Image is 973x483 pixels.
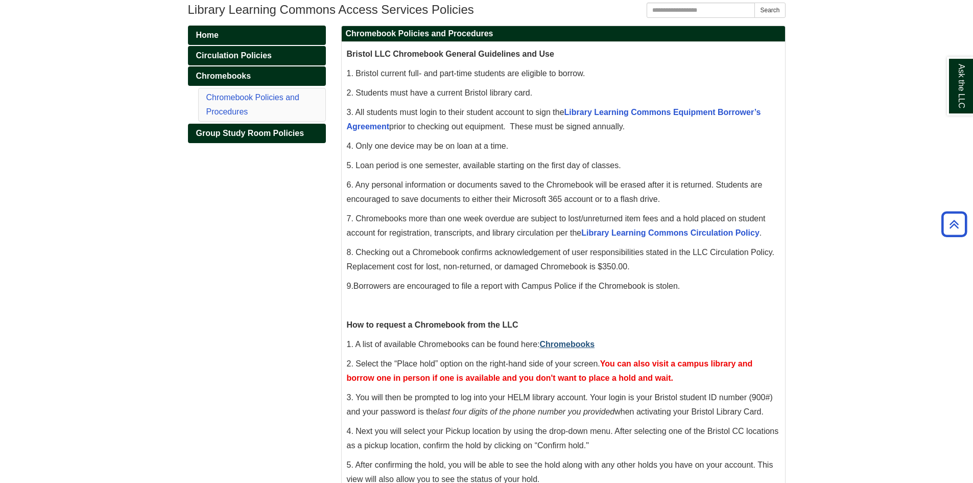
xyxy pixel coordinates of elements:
span: 4. Next you will select your Pickup location by using the drop-down menu. After selecting one of ... [347,427,779,450]
span: 1. Bristol current full- and part-time students are eligible to borrow. [347,69,585,78]
button: Search [754,3,785,18]
a: Back to Top [938,217,970,231]
span: 2. Students must have a current Bristol library card. [347,88,533,97]
span: Home [196,31,219,39]
span: 6. Any personal information or documents saved to the Chromebook will be erased after it is retur... [347,180,763,203]
a: Chromebooks [188,66,326,86]
strong: How to request a Chromebook from the LLC [347,320,518,329]
span: 8. Checking out a Chromebook confirms acknowledgement of user responsibilities stated in the LLC ... [347,248,774,271]
p: . [347,279,780,293]
a: Library Learning Commons Circulation Policy [581,228,760,237]
em: last four digits of the phone number you provided [437,407,614,416]
span: Circulation Policies [196,51,272,60]
span: 3. All students must login to their student account to sign the prior to checking out equipment. ... [347,108,761,131]
a: Circulation Policies [188,46,326,65]
a: Chromebook Policies and Procedures [206,93,299,116]
span: 1. A list of available Chromebooks can be found here: [347,340,595,349]
span: Borrowers are encouraged to file a report with Campus Police if the Chromebook is stolen. [353,282,680,290]
h2: Chromebook Policies and Procedures [342,26,785,42]
div: Guide Pages [188,26,326,143]
span: 4. Only one device may be on loan at a time. [347,142,509,150]
span: 9 [347,282,351,290]
a: Group Study Room Policies [188,124,326,143]
a: Chromebooks [540,340,595,349]
span: 2. Select the “Place hold” option on the right-hand side of your screen. [347,359,753,382]
span: Group Study Room Policies [196,129,304,137]
span: 5. Loan period is one semester, available starting on the first day of classes. [347,161,621,170]
h1: Library Learning Commons Access Services Policies [188,3,786,17]
span: 3. You will then be prompted to log into your HELM library account. Your login is your Bristol st... [347,393,773,416]
span: Bristol LLC Chromebook General Guidelines and Use [347,50,554,58]
span: Chromebooks [196,72,251,80]
span: 7. Chromebooks more than one week overdue are subject to lost/unreturned item fees and a hold pla... [347,214,766,237]
a: Home [188,26,326,45]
